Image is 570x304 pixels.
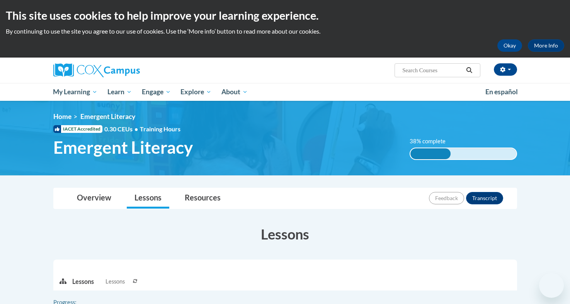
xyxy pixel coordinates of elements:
span: Emergent Literacy [53,137,193,158]
span: Learn [107,87,132,97]
span: Explore [180,87,211,97]
a: Explore [175,83,216,101]
button: Okay [497,39,522,52]
a: Engage [137,83,176,101]
span: Lessons [105,277,125,286]
label: 38% complete [410,137,454,146]
span: 0.30 CEUs [104,125,140,133]
a: Lessons [127,188,169,209]
button: Search [463,66,475,75]
h3: Lessons [53,224,517,244]
span: About [221,87,248,97]
span: Engage [142,87,171,97]
a: Home [53,112,71,121]
div: Main menu [42,83,529,101]
a: Cox Campus [53,63,200,77]
div: 38% complete [410,148,451,159]
a: Overview [69,188,119,209]
a: About [216,83,253,101]
input: Search Courses [402,66,463,75]
a: More Info [528,39,564,52]
span: Emergent Literacy [80,112,135,121]
span: • [134,125,138,132]
a: My Learning [48,83,103,101]
iframe: Button to launch messaging window [539,273,564,298]
p: By continuing to use the site you agree to our use of cookies. Use the ‘More info’ button to read... [6,27,564,36]
button: Account Settings [494,63,517,76]
span: Training Hours [140,125,180,132]
img: Cox Campus [53,63,140,77]
a: Learn [102,83,137,101]
a: En español [480,84,523,100]
span: IACET Accredited [53,125,102,133]
button: Feedback [429,192,464,204]
span: My Learning [53,87,97,97]
span: En español [485,88,518,96]
a: Resources [177,188,228,209]
button: Transcript [466,192,503,204]
h2: This site uses cookies to help improve your learning experience. [6,8,564,23]
p: Lessons [72,277,94,286]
